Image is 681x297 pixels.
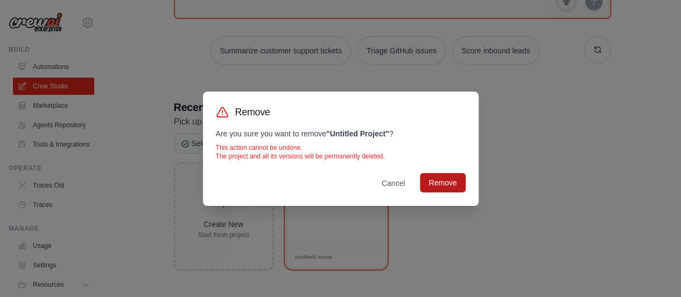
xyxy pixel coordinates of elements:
button: Cancel [373,174,414,193]
p: The project and all its versions will be permanently deleted. [216,152,466,161]
p: This action cannot be undone. [216,143,466,152]
button: Remove [420,173,465,192]
strong: " Untitled Project " [326,129,389,138]
p: Are you sure you want to remove ? [216,128,466,139]
h3: Remove [235,105,270,120]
